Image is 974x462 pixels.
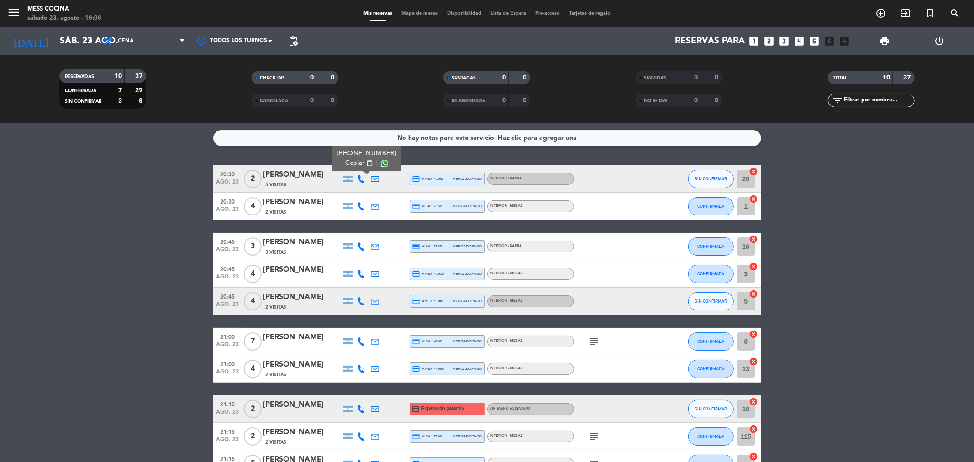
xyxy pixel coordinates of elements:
span: amex * 3010 [412,270,444,278]
span: Sin menú asignado [490,407,531,410]
span: 4 [244,360,262,378]
span: 20:45 [216,291,239,301]
span: 2 [244,427,262,446]
span: NO SHOW [644,99,667,103]
span: SERVIDAS [644,76,666,80]
span: Copiar [345,158,364,168]
span: INTERIOR - MESAS [490,204,523,208]
strong: 0 [694,97,698,104]
i: cancel [749,235,758,244]
i: looks_4 [794,35,806,47]
strong: 37 [135,73,144,79]
span: content_paste [366,160,373,167]
i: credit_card [412,405,420,413]
span: SIN CONFIRMAR [695,299,727,304]
strong: 10 [883,74,890,81]
span: ago. 23 [216,274,239,284]
span: CONFIRMADA [697,271,724,276]
i: arrow_drop_down [85,36,96,47]
span: 7 [244,332,262,351]
i: turned_in_not [925,8,936,19]
div: sábado 23. agosto - 18:08 [27,14,101,23]
button: CONFIRMADA [688,197,734,215]
i: subject [589,336,600,347]
span: TOTAL [833,76,848,80]
i: credit_card [412,202,421,210]
div: [PERSON_NAME] [263,359,341,371]
div: Mess Cocina [27,5,101,14]
span: SENTADAS [452,76,476,80]
span: amex * 4008 [412,365,444,373]
span: ago. 23 [216,179,239,189]
strong: 0 [310,97,314,104]
span: mercadopago [453,298,482,304]
span: mercadopago [453,243,482,249]
button: SIN CONFIRMAR [688,170,734,188]
span: INTERIOR - MESAS [490,339,523,343]
span: RESERVADAS [65,74,94,79]
span: INTERIOR - BARRA [490,244,522,248]
div: [PERSON_NAME] [263,169,341,181]
span: visa * 7865 [412,242,442,251]
span: 5 Visitas [266,181,287,189]
strong: 0 [331,74,336,81]
i: cancel [749,262,758,271]
div: [PERSON_NAME] [263,236,341,248]
strong: 0 [715,97,721,104]
i: exit_to_app [900,8,911,19]
span: ago. 23 [216,247,239,257]
button: SIN CONFIRMAR [688,400,734,418]
span: RE AGENDADA [452,99,485,103]
span: amex * 1007 [412,175,444,183]
i: cancel [749,289,758,299]
i: filter_list [832,95,843,106]
div: [PERSON_NAME] [263,331,341,343]
span: INTERIOR - MESAS [490,299,523,303]
span: ago. 23 [216,436,239,447]
span: Esperando garantía [421,405,464,412]
strong: 10 [115,73,122,79]
strong: 0 [310,74,314,81]
i: cancel [749,194,758,204]
i: credit_card [412,175,421,183]
strong: 37 [903,74,912,81]
span: 2 Visitas [266,209,287,216]
span: Mapa de mesas [397,11,442,16]
span: print [879,36,890,47]
span: SIN CONFIRMAR [65,99,101,104]
i: search [949,8,960,19]
i: looks_6 [824,35,836,47]
button: CONFIRMADA [688,332,734,351]
span: pending_actions [288,36,299,47]
i: power_settings_new [934,36,945,47]
span: CONFIRMADA [697,366,724,371]
span: 3 Visitas [266,249,287,256]
div: [PERSON_NAME] [263,291,341,303]
i: looks_one [748,35,760,47]
span: mercadopago [453,203,482,209]
span: Pre-acceso [531,11,564,16]
div: [PERSON_NAME] [263,399,341,411]
div: [PERSON_NAME] [263,426,341,438]
strong: 0 [502,74,506,81]
span: 4 [244,292,262,310]
strong: 0 [715,74,721,81]
span: 21:15 [216,399,239,409]
span: INTERIOR - MESAS [490,434,523,438]
span: INTERIOR - BARRA [490,177,522,180]
i: cancel [749,167,758,176]
button: Copiarcontent_paste [345,158,373,168]
button: SIN CONFIRMAR [688,292,734,310]
span: | [376,158,378,168]
strong: 7 [118,87,122,94]
i: credit_card [412,432,421,441]
span: Reservas para [675,36,745,47]
strong: 0 [523,74,528,81]
i: credit_card [412,337,421,346]
span: CANCELADA [260,99,288,103]
div: [PHONE_NUMBER] [337,149,396,158]
strong: 0 [523,97,528,104]
span: Cena [118,38,134,44]
span: mercadopago [453,366,482,372]
span: CONFIRMADA [697,204,724,209]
